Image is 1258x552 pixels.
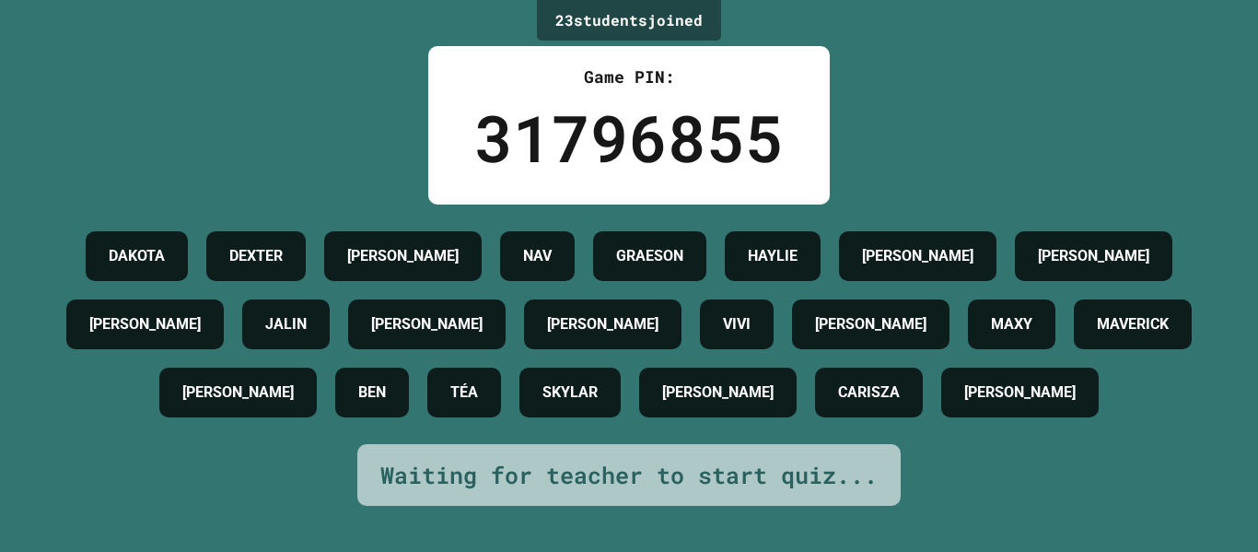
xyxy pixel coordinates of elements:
h4: [PERSON_NAME] [347,245,459,267]
h4: [PERSON_NAME] [89,313,201,335]
h4: MAXY [991,313,1032,335]
h4: [PERSON_NAME] [182,382,294,404]
h4: GRAESON [616,245,683,267]
h4: VIVI [723,313,751,335]
h4: CARISZA [838,382,900,404]
h4: NAV [523,245,552,267]
h4: TÉA [450,382,478,404]
h4: DAKOTA [109,245,165,267]
h4: [PERSON_NAME] [862,245,973,267]
div: Waiting for teacher to start quiz... [380,458,878,493]
h4: [PERSON_NAME] [1038,245,1149,267]
h4: [PERSON_NAME] [964,382,1076,404]
h4: [PERSON_NAME] [371,313,483,335]
h4: HAYLIE [748,245,798,267]
h4: MAVERICK [1097,313,1169,335]
h4: DEXTER [229,245,283,267]
h4: JALIN [265,313,307,335]
h4: SKYLAR [542,382,598,404]
div: 31796855 [474,89,784,186]
h4: [PERSON_NAME] [547,313,658,335]
h4: BEN [358,382,386,404]
div: Game PIN: [474,65,784,89]
h4: [PERSON_NAME] [815,313,926,335]
h4: [PERSON_NAME] [662,382,774,404]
